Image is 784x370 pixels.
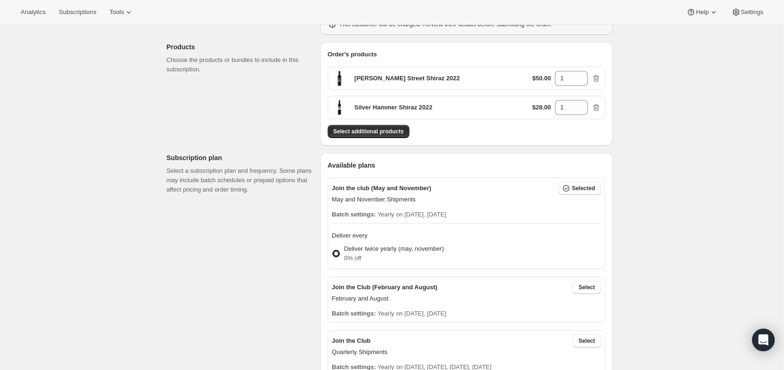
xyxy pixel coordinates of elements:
p: $50.00 [532,74,551,83]
button: Select additional products [328,125,409,138]
p: [PERSON_NAME] Street Shiraz 2022 [354,74,460,83]
p: Choose the products or bundles to include in this subscription. [167,55,313,74]
span: Yearly on [DATE], [DATE] [377,310,446,317]
span: Batch settings: [332,310,376,317]
span: Yearly on [DATE], [DATE] [377,211,446,218]
span: Select [578,284,595,291]
span: Deliver every [332,232,368,239]
p: Quarterly Shipments [332,347,601,357]
button: Tools [104,6,139,19]
button: Select [573,334,600,347]
span: Available plans [328,161,375,170]
button: Selected [559,182,600,195]
p: Select a subscription plan and frequency. Some plans may include batch schedules or prepaid optio... [167,166,313,194]
p: February and August [332,294,601,303]
span: Select additional products [333,128,404,135]
button: Help [681,6,723,19]
span: Selected [572,185,595,192]
button: Analytics [15,6,51,19]
span: Help [696,8,708,16]
span: Select [578,337,595,345]
span: Batch settings: [332,211,376,218]
span: Subscriptions [59,8,96,16]
p: Join the Club [332,336,370,346]
span: Default Title [332,100,347,115]
p: Join the club (May and November) [332,184,431,193]
button: Select [573,281,600,294]
p: Silver Hammer Shiraz 2022 [354,103,432,112]
div: Open Intercom Messenger [752,329,775,351]
p: Products [167,42,313,52]
button: Settings [726,6,769,19]
span: Settings [741,8,763,16]
p: May and November Shipments [332,195,601,204]
p: Join the Club (February and August) [332,283,438,292]
button: Subscriptions [53,6,102,19]
p: $28.00 [532,103,551,112]
p: Deliver twice yearly (may, november) [344,244,444,254]
span: Order's products [328,51,377,58]
span: Analytics [21,8,46,16]
span: Tools [109,8,124,16]
p: 0% off [344,254,444,263]
span: Default Title [332,71,347,86]
p: Subscription plan [167,153,313,162]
